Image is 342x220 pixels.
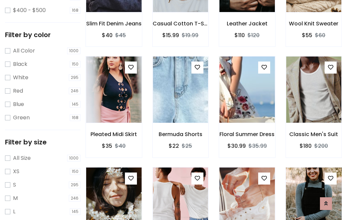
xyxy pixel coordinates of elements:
[70,61,80,68] span: 150
[67,155,80,161] span: 1000
[69,195,80,202] span: 246
[13,60,27,68] label: Black
[13,47,35,55] label: All Color
[248,142,267,150] del: $35.99
[219,20,275,27] h6: Leather Jacket
[234,32,245,38] h6: $110
[302,32,312,38] h6: $55
[247,31,260,39] del: $120
[13,181,16,189] label: S
[13,154,31,162] label: All Size
[69,88,80,94] span: 246
[70,208,80,215] span: 145
[13,194,18,202] label: M
[300,143,312,149] h6: $180
[86,20,142,27] h6: Slim Fit Denim Jeans
[69,74,80,81] span: 295
[227,143,246,149] h6: $30.99
[13,6,46,14] label: $400 - $500
[102,143,112,149] h6: $35
[13,74,28,82] label: White
[13,87,23,95] label: Red
[69,182,80,188] span: 295
[70,7,80,14] span: 168
[13,114,30,122] label: Green
[219,131,275,137] h6: Floral Summer Dress
[314,142,328,150] del: $200
[70,114,80,121] span: 168
[13,208,15,216] label: L
[13,100,24,108] label: Blue
[70,168,80,175] span: 150
[5,138,80,146] h5: Filter by size
[153,131,209,137] h6: Bermuda Shorts
[182,31,198,39] del: $19.99
[86,131,142,137] h6: Pleated Midi Skirt
[182,142,192,150] del: $25
[162,32,179,38] h6: $15.99
[115,31,126,39] del: $45
[102,32,113,38] h6: $40
[315,31,325,39] del: $60
[67,47,80,54] span: 1000
[153,20,209,27] h6: Casual Cotton T-Shirt
[5,31,80,39] h5: Filter by color
[70,101,80,108] span: 145
[286,20,342,27] h6: Wool Knit Sweater
[286,131,342,137] h6: Classic Men's Suit
[169,143,179,149] h6: $22
[13,168,19,176] label: XS
[115,142,126,150] del: $40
